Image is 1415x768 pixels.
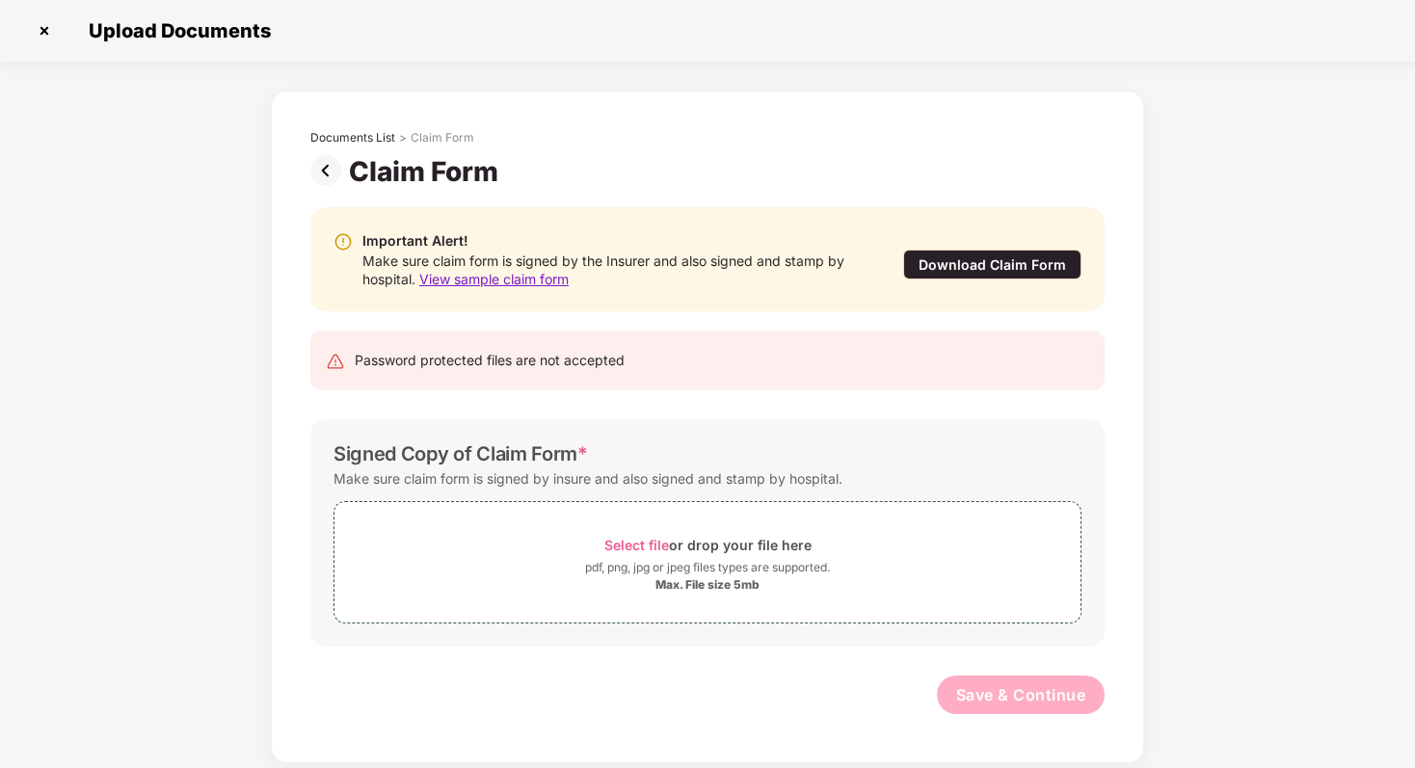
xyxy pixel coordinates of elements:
div: Download Claim Form [903,250,1081,279]
div: Claim Form [411,130,474,146]
div: Signed Copy of Claim Form [334,442,588,465]
span: View sample claim form [419,271,569,287]
img: svg+xml;base64,PHN2ZyBpZD0iUHJldi0zMngzMiIgeG1sbnM9Imh0dHA6Ly93d3cudzMub3JnLzIwMDAvc3ZnIiB3aWR0aD... [310,155,349,186]
div: Make sure claim form is signed by insure and also signed and stamp by hospital. [334,465,842,491]
div: Claim Form [349,155,506,188]
span: Select file [604,537,669,553]
button: Save & Continue [937,675,1106,714]
div: Make sure claim form is signed by the Insurer and also signed and stamp by hospital. [362,252,864,288]
span: Upload Documents [69,19,280,42]
div: > [399,130,407,146]
div: Important Alert! [362,230,864,252]
img: svg+xml;base64,PHN2ZyBpZD0iV2FybmluZ18tXzIweDIwIiBkYXRhLW5hbWU9Ildhcm5pbmcgLSAyMHgyMCIgeG1sbnM9Im... [334,232,353,252]
div: Documents List [310,130,395,146]
img: svg+xml;base64,PHN2ZyB4bWxucz0iaHR0cDovL3d3dy53My5vcmcvMjAwMC9zdmciIHdpZHRoPSIyNCIgaGVpZ2h0PSIyNC... [326,352,345,371]
span: Select fileor drop your file herepdf, png, jpg or jpeg files types are supported.Max. File size 5mb [334,516,1081,608]
div: Max. File size 5mb [655,577,760,593]
div: or drop your file here [604,532,812,558]
div: Password protected files are not accepted [355,350,625,371]
div: pdf, png, jpg or jpeg files types are supported. [585,558,830,577]
img: svg+xml;base64,PHN2ZyBpZD0iQ3Jvc3MtMzJ4MzIiIHhtbG5zPSJodHRwOi8vd3d3LnczLm9yZy8yMDAwL3N2ZyIgd2lkdG... [29,15,60,46]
